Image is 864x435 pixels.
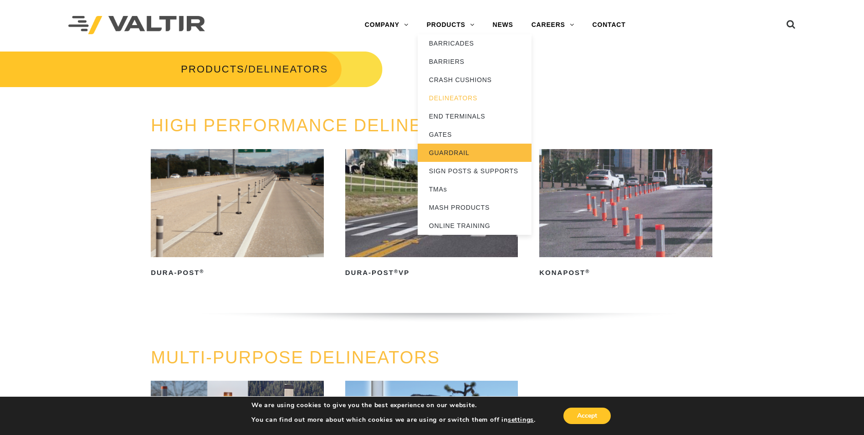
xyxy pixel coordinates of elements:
a: BARRICADES [418,34,532,52]
button: settings [508,416,534,424]
a: DELINEATORS [418,89,532,107]
a: MASH PRODUCTS [418,198,532,217]
a: TMAs [418,180,532,198]
a: COMPANY [356,16,418,34]
a: SIGN POSTS & SUPPORTS [418,162,532,180]
span: DELINEATORS [248,63,328,75]
a: GUARDRAIL [418,144,532,162]
a: CRASH CUSHIONS [418,71,532,89]
a: MULTI-PURPOSE DELINEATORS [151,348,440,367]
a: Dura-Post®VP [345,149,518,280]
a: ONLINE TRAINING [418,217,532,235]
a: END TERMINALS [418,107,532,125]
a: GATES [418,125,532,144]
a: Dura-Post® [151,149,324,280]
a: NEWS [484,16,522,34]
a: KonaPost® [539,149,712,280]
h2: KonaPost [539,265,712,280]
sup: ® [199,269,204,274]
img: Valtir [68,16,205,35]
a: HIGH PERFORMANCE DELINEATORS [151,116,484,135]
h2: Dura-Post VP [345,265,518,280]
a: CAREERS [522,16,583,34]
a: PRODUCTS [418,16,484,34]
button: Accept [563,408,611,424]
a: CONTACT [583,16,635,34]
h2: Dura-Post [151,265,324,280]
a: PRODUCTS [181,63,244,75]
p: You can find out more about which cookies we are using or switch them off in . [251,416,536,424]
sup: ® [585,269,590,274]
a: BARRIERS [418,52,532,71]
sup: ® [394,269,399,274]
p: We are using cookies to give you the best experience on our website. [251,401,536,409]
